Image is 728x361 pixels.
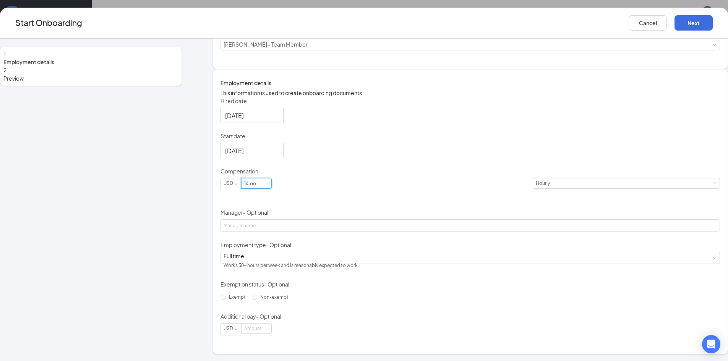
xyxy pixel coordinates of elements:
[225,111,277,120] input: Aug 26, 2025
[221,89,720,97] p: This information is used to create onboarding documents.
[674,15,713,31] button: Next
[264,281,289,288] span: - Optional
[224,260,358,271] div: Works 30+ hours per week and is reasonably expected to work
[221,209,720,216] p: Manager
[221,312,720,320] p: Additional pay
[221,97,720,105] p: Hired date
[3,66,6,73] span: 2
[224,40,313,50] div: [object Object]
[221,219,720,231] input: Manager name
[224,324,238,333] div: USD
[256,313,281,320] span: - Optional
[15,16,82,29] h3: Start Onboarding
[536,178,555,188] div: Hourly
[221,280,720,288] p: Exemption status
[702,335,720,353] div: Open Intercom Messenger
[3,58,178,66] span: Employment details
[221,132,720,140] p: Start date
[224,252,358,260] div: Full time
[266,241,291,248] span: - Optional
[242,178,271,188] input: Amount
[226,294,249,300] span: Exempt
[224,178,238,188] div: USD
[629,15,667,31] button: Cancel
[221,241,720,249] p: Employment type
[225,146,277,155] input: Sep 1, 2025
[243,209,268,216] span: - Optional
[221,79,720,87] h4: Employment details
[242,324,271,333] input: Amount
[3,74,178,83] span: Preview
[221,167,720,175] p: Compensation
[3,50,6,57] span: 1
[224,252,363,271] div: [object Object]
[257,294,292,300] span: Non-exempt
[224,41,308,48] span: [PERSON_NAME] - Team Member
